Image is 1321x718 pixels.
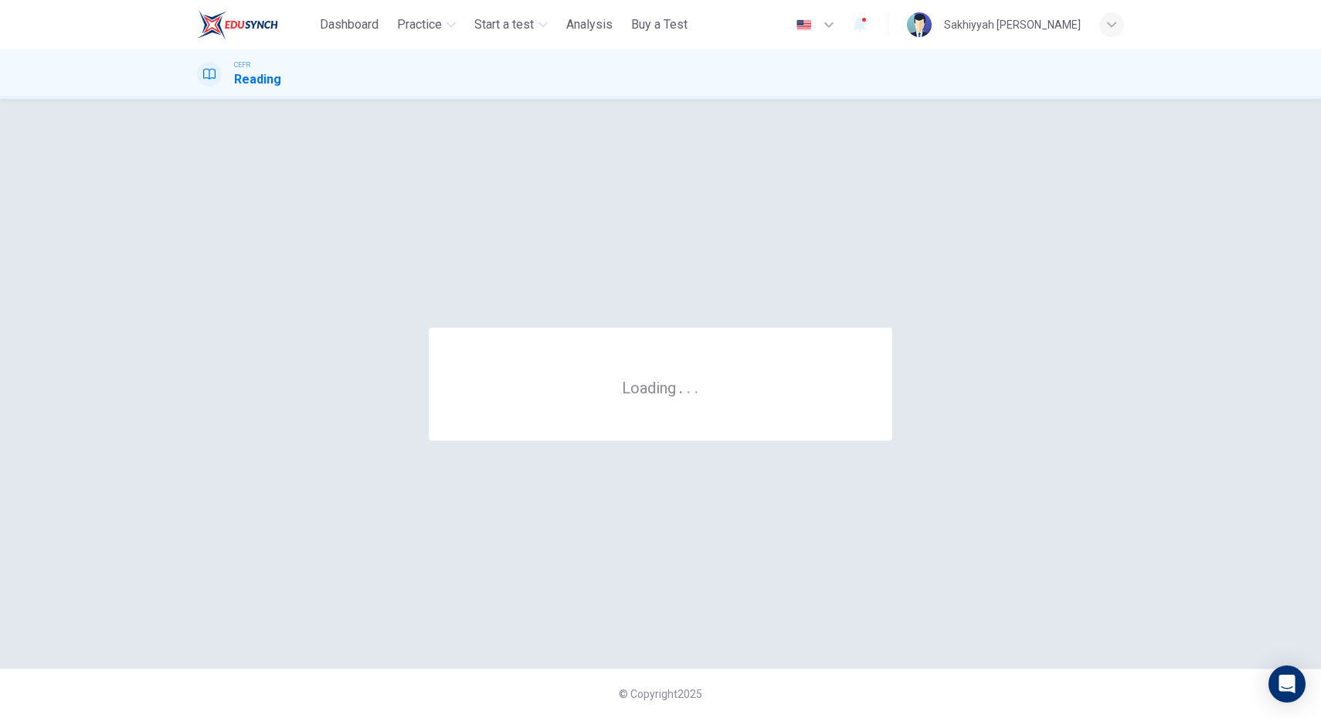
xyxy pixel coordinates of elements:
h6: . [686,373,691,399]
span: Analysis [566,15,613,34]
span: Practice [397,15,442,34]
button: Dashboard [314,11,385,39]
div: Sakhiyyah [PERSON_NAME] [944,15,1081,34]
button: Buy a Test [625,11,694,39]
img: ELTC logo [197,9,278,40]
span: © Copyright 2025 [619,688,702,700]
h1: Reading [234,70,281,89]
h6: . [694,373,699,399]
button: Practice [391,11,462,39]
span: Start a test [474,15,534,34]
button: Start a test [468,11,554,39]
button: Analysis [560,11,619,39]
div: Open Intercom Messenger [1268,665,1306,703]
h6: Loading [622,377,699,397]
h6: . [678,373,684,399]
span: CEFR [234,60,250,70]
span: Dashboard [320,15,379,34]
img: Profile picture [907,12,932,37]
a: ELTC logo [197,9,314,40]
span: Buy a Test [631,15,688,34]
img: en [794,19,813,31]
